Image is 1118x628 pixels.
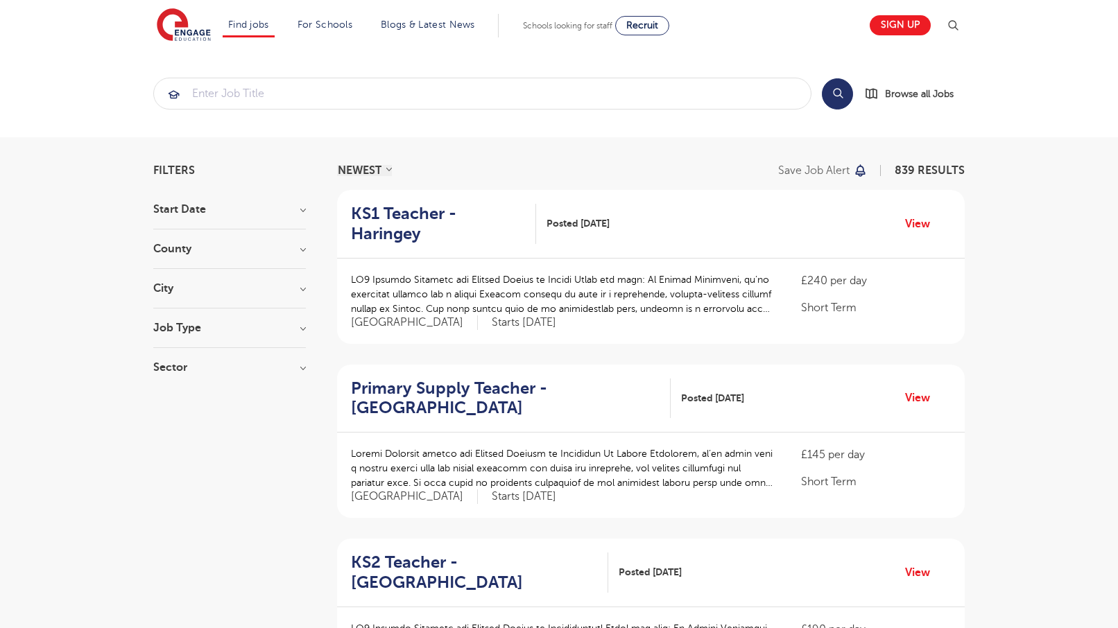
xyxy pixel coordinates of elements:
a: View [905,564,940,582]
h3: Job Type [153,322,306,333]
h3: County [153,243,306,254]
div: Submit [153,78,811,110]
h2: KS1 Teacher - Haringey [351,204,525,244]
span: [GEOGRAPHIC_DATA] [351,489,478,504]
span: Posted [DATE] [547,216,610,231]
p: LO9 Ipsumdo Sitametc adi Elitsed Doeius te Incidi Utlab etd magn: Al Enimad Minimveni, qu’no exer... [351,272,773,316]
a: Sign up [870,15,931,35]
span: [GEOGRAPHIC_DATA] [351,315,478,330]
p: Short Term [801,299,951,316]
h3: City [153,283,306,294]
span: 839 RESULTS [895,164,965,177]
span: Posted [DATE] [619,565,682,579]
p: £240 per day [801,272,951,289]
span: Recruit [626,20,658,30]
p: Starts [DATE] [492,489,556,504]
a: KS1 Teacher - Haringey [351,204,536,244]
img: Engage Education [157,8,211,43]
p: Short Term [801,473,951,490]
span: Schools looking for staff [523,21,612,30]
span: Filters [153,165,195,176]
h3: Start Date [153,204,306,215]
input: Submit [154,78,811,109]
p: Save job alert [778,165,850,176]
p: Starts [DATE] [492,315,556,330]
a: View [905,215,940,233]
a: Blogs & Latest News [381,19,475,30]
button: Search [822,78,853,110]
span: Posted [DATE] [681,391,744,405]
p: £145 per day [801,446,951,463]
a: KS2 Teacher - [GEOGRAPHIC_DATA] [351,552,608,593]
p: Loremi Dolorsit ametco adi Elitsed Doeiusm te Incididun Ut Labore Etdolorem, al’en admin veni q n... [351,446,773,490]
span: Browse all Jobs [885,86,954,102]
h3: Sector [153,362,306,373]
a: Browse all Jobs [864,86,965,102]
a: For Schools [298,19,352,30]
h2: KS2 Teacher - [GEOGRAPHIC_DATA] [351,552,597,593]
a: Primary Supply Teacher - [GEOGRAPHIC_DATA] [351,378,671,419]
a: View [905,389,940,407]
a: Recruit [615,16,669,35]
h2: Primary Supply Teacher - [GEOGRAPHIC_DATA] [351,378,660,419]
a: Find jobs [228,19,269,30]
button: Save job alert [778,165,868,176]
